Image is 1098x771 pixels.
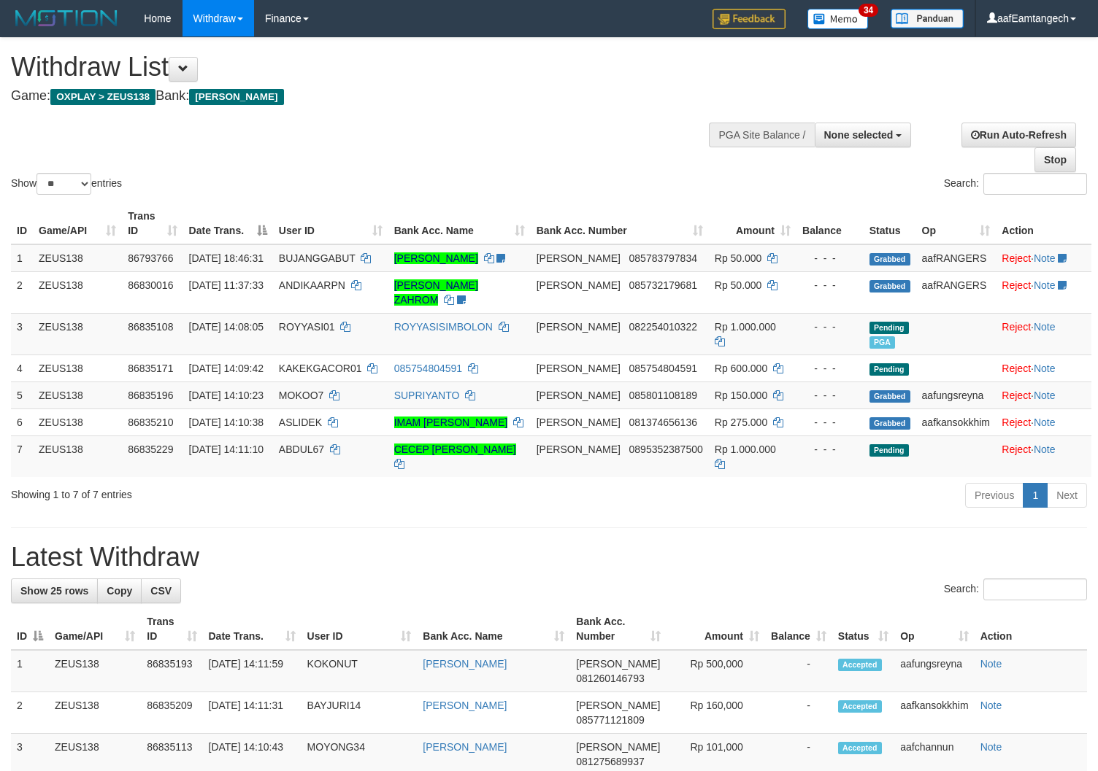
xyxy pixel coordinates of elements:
[33,271,122,313] td: ZEUS138
[128,321,173,333] span: 86835108
[894,692,974,734] td: aafkansokkhim
[965,483,1024,508] a: Previous
[11,7,122,29] img: MOTION_logo.png
[33,381,122,408] td: ZEUS138
[203,608,302,650] th: Date Trans.: activate to sort column ascending
[302,692,418,734] td: BAYJURI14
[128,363,173,374] span: 86835171
[49,650,141,692] td: ZEUS138
[189,390,264,401] span: [DATE] 14:10:23
[983,173,1087,195] input: Search:
[279,321,335,333] span: ROYYASI01
[1034,147,1076,172] a: Stop
[537,252,621,264] span: [PERSON_NAME]
[189,363,264,374] span: [DATE] 14:09:42
[279,363,362,374] span: KAKEKGACOR01
[996,203,1091,244] th: Action
[1034,363,1056,374] a: Note
[37,173,91,195] select: Showentries
[709,203,796,244] th: Amount: activate to sort column ascending
[802,442,858,457] div: - - -
[576,714,644,726] span: Copy 085771121809 to clipboard
[1034,279,1056,291] a: Note
[916,271,997,313] td: aafRANGERS
[122,203,183,244] th: Trans ID: activate to sort column ascending
[33,354,122,381] td: ZEUS138
[11,354,33,381] td: 4
[715,363,767,374] span: Rp 600.000
[1047,483,1087,508] a: Next
[1034,321,1056,333] a: Note
[537,363,621,374] span: [PERSON_NAME]
[537,279,621,291] span: [PERSON_NAME]
[394,252,478,264] a: [PERSON_NAME]
[189,443,264,455] span: [DATE] 14:11:10
[33,408,122,435] td: ZEUS138
[1023,483,1048,508] a: 1
[916,203,997,244] th: Op: activate to sort column ascending
[11,89,718,104] h4: Game: Bank:
[869,444,909,457] span: Pending
[667,692,765,734] td: Rp 160,000
[1002,321,1031,333] a: Reject
[576,700,660,711] span: [PERSON_NAME]
[629,279,697,291] span: Copy 085732179681 to clipboard
[765,650,832,692] td: -
[128,279,173,291] span: 86830016
[189,279,264,291] span: [DATE] 11:37:33
[33,203,122,244] th: Game/API: activate to sort column ascending
[394,279,478,306] a: [PERSON_NAME] ZAHROM
[576,741,660,753] span: [PERSON_NAME]
[128,443,173,455] span: 86835229
[996,354,1091,381] td: ·
[33,435,122,477] td: ZEUS138
[1002,417,1031,428] a: Reject
[802,415,858,430] div: - - -
[279,390,323,401] span: MOKOO7
[1002,443,1031,455] a: Reject
[802,319,858,334] div: - - -
[796,203,864,244] th: Balance
[189,417,264,428] span: [DATE] 14:10:38
[1002,279,1031,291] a: Reject
[20,585,88,597] span: Show 25 rows
[423,700,507,711] a: [PERSON_NAME]
[802,251,858,266] div: - - -
[394,321,493,333] a: ROYYASISIMBOLON
[11,578,98,603] a: Show 25 rows
[916,244,997,272] td: aafRANGERS
[33,244,122,272] td: ZEUS138
[49,692,141,734] td: ZEUS138
[983,578,1087,600] input: Search:
[394,443,516,455] a: CECEP [PERSON_NAME]
[531,203,709,244] th: Bank Acc. Number: activate to sort column ascending
[961,123,1076,147] a: Run Auto-Refresh
[996,271,1091,313] td: ·
[537,443,621,455] span: [PERSON_NAME]
[11,53,718,82] h1: Withdraw List
[715,321,776,333] span: Rp 1.000.000
[944,173,1087,195] label: Search:
[996,313,1091,354] td: ·
[302,608,418,650] th: User ID: activate to sort column ascending
[417,608,570,650] th: Bank Acc. Name: activate to sort column ascending
[980,741,1002,753] a: Note
[576,673,644,684] span: Copy 081260146793 to clipboard
[715,252,762,264] span: Rp 50.000
[996,408,1091,435] td: ·
[832,608,894,650] th: Status: activate to sort column ascending
[980,700,1002,711] a: Note
[891,9,964,28] img: panduan.png
[715,443,776,455] span: Rp 1.000.000
[815,123,912,147] button: None selected
[141,608,202,650] th: Trans ID: activate to sort column ascending
[1002,363,1031,374] a: Reject
[279,279,345,291] span: ANDIKAARPN
[97,578,142,603] a: Copy
[537,390,621,401] span: [PERSON_NAME]
[537,417,621,428] span: [PERSON_NAME]
[150,585,172,597] span: CSV
[1002,252,1031,264] a: Reject
[996,435,1091,477] td: ·
[11,692,49,734] td: 2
